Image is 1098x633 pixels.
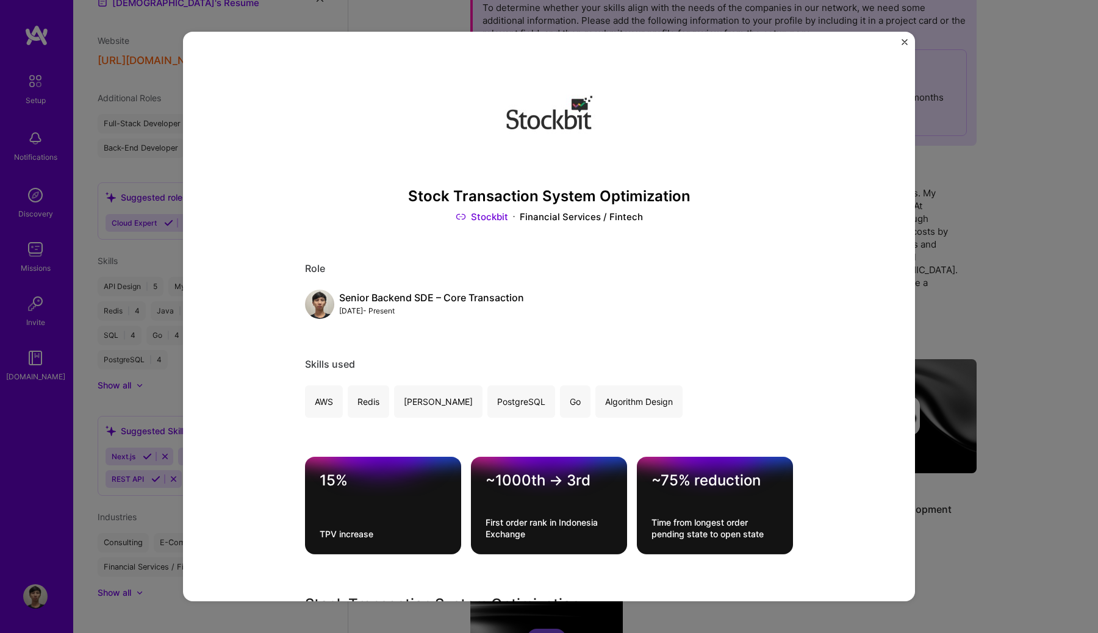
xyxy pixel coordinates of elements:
[456,210,508,223] a: Stockbit
[902,39,908,52] button: Close
[394,385,483,418] div: [PERSON_NAME]
[486,471,612,490] div: ~1000th -> 3rd
[305,262,793,275] div: Role
[305,593,701,615] h3: Stock Transaction System Optimization
[320,471,447,490] div: 15%
[487,385,555,418] div: PostgreSQL
[488,56,610,178] img: Company logo
[651,517,778,540] div: Time from longest order pending state to open state
[520,210,643,223] div: Financial Services / Fintech
[305,358,793,371] div: Skills used
[339,304,524,317] div: [DATE] - Present
[651,471,778,490] div: ~75% reduction
[560,385,590,418] div: Go
[339,291,524,304] div: Senior Backend SDE – Core Transaction
[348,385,389,418] div: Redis
[456,210,466,223] img: Link
[513,210,515,223] img: Dot
[305,188,793,206] h3: Stock Transaction System Optimization
[305,385,343,418] div: AWS
[595,385,683,418] div: Algorithm Design
[486,517,612,540] div: First order rank in Indonesia Exchange
[320,528,447,540] div: TPV increase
